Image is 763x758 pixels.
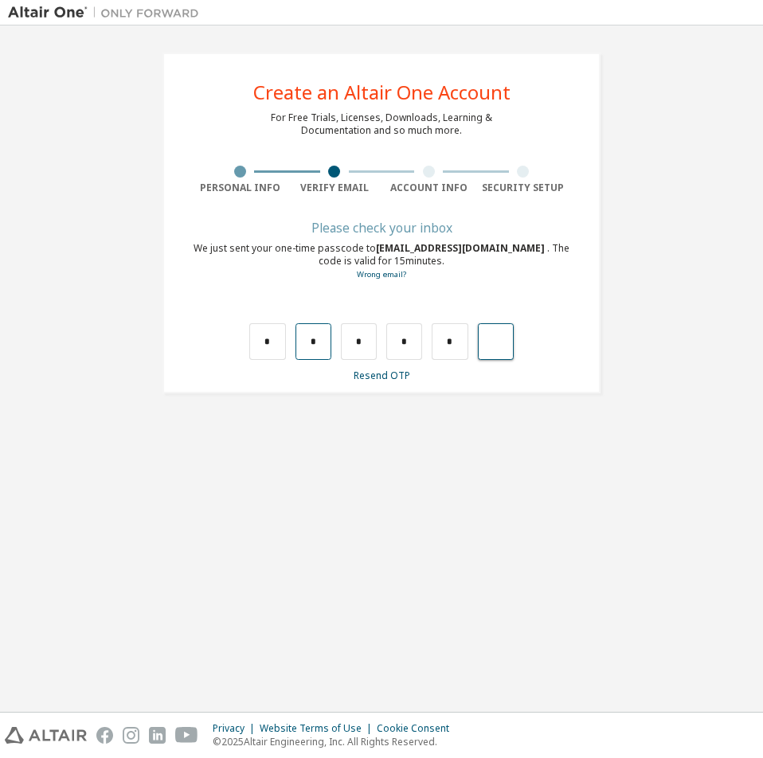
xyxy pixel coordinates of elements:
[8,5,207,21] img: Altair One
[271,111,492,137] div: For Free Trials, Licenses, Downloads, Learning & Documentation and so much more.
[213,735,459,748] p: © 2025 Altair Engineering, Inc. All Rights Reserved.
[253,83,511,102] div: Create an Altair One Account
[377,722,459,735] div: Cookie Consent
[149,727,166,744] img: linkedin.svg
[213,722,260,735] div: Privacy
[193,223,570,232] div: Please check your inbox
[5,727,87,744] img: altair_logo.svg
[175,727,198,744] img: youtube.svg
[96,727,113,744] img: facebook.svg
[193,242,570,281] div: We just sent your one-time passcode to . The code is valid for 15 minutes.
[123,727,139,744] img: instagram.svg
[354,369,410,382] a: Resend OTP
[357,269,406,279] a: Go back to the registration form
[260,722,377,735] div: Website Terms of Use
[288,182,382,194] div: Verify Email
[376,241,547,255] span: [EMAIL_ADDRESS][DOMAIN_NAME]
[381,182,476,194] div: Account Info
[476,182,571,194] div: Security Setup
[193,182,288,194] div: Personal Info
